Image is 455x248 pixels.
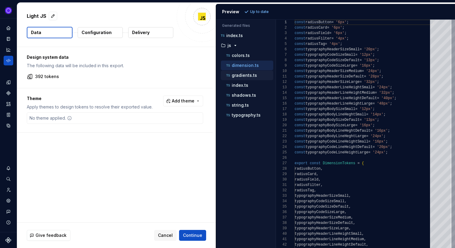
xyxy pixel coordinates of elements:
p: js [227,43,231,48]
span: const [295,26,305,30]
span: radiusCard [295,172,316,176]
span: '16px' [373,140,385,144]
span: = [377,96,379,100]
div: 35 [276,204,287,209]
span: const [295,112,305,117]
span: typographyCodeSizeLarge [305,64,355,68]
span: typographyBodySizeLarge [305,123,355,127]
span: typographyHeaderSizeSmall [295,194,349,198]
button: index.ts [218,32,273,39]
div: 2 [276,25,287,30]
button: Give feedback [27,230,70,241]
div: Invite team [4,185,13,195]
div: Design tokens [4,77,13,87]
a: Supernova Logo [5,237,11,243]
span: ; [390,102,392,106]
span: = [360,118,362,122]
span: Add theme [172,98,194,104]
div: 34 [276,199,287,204]
span: const [310,161,320,165]
span: = [331,36,333,41]
span: const [295,102,305,106]
span: typographyCodeLineHeightLarge [305,150,368,155]
div: 42 [276,242,287,247]
span: const [295,118,305,122]
button: Data [27,27,73,38]
span: const [295,134,305,138]
div: 40 [276,231,287,237]
span: typographyCodeSizeLarge [295,210,345,214]
span: const [295,20,305,24]
span: ; [392,91,394,95]
span: const [295,64,305,68]
div: 5 [276,41,287,47]
span: const [295,123,305,127]
span: typographyHeaderSizeDefault [295,221,353,225]
span: = [357,161,359,165]
p: string.ts [232,103,249,108]
span: const [295,145,305,149]
div: 30 [276,177,287,182]
span: ; [346,20,348,24]
div: 25 [276,150,287,155]
div: 33 [276,193,287,199]
p: index.ts [232,83,248,88]
span: typographyCodeSizeDefault [295,205,349,209]
div: 39 [276,226,287,231]
button: gradients.ts [221,72,273,79]
span: = [360,47,362,52]
span: '16px' [360,64,373,68]
p: Design system data [27,54,203,60]
span: = [364,74,366,79]
span: typographyHeaderSizeDefault [305,74,364,79]
p: Data [31,30,41,36]
p: shadows.ts [232,93,256,98]
span: typographyBodyLineHeghtSmall [305,112,366,117]
span: '6px' [333,31,344,35]
div: 32 [276,188,287,193]
div: 1 [276,20,287,25]
span: ; [385,150,388,155]
p: colors.ts [232,53,250,58]
div: 17 [276,106,287,112]
span: ; [379,69,381,73]
span: radiusTag [305,42,325,46]
p: Apply themes to design tokens to resolve their exported value. [27,104,153,110]
span: , [349,194,351,198]
a: Data sources [4,121,13,130]
span: typographyHeaderLineHeightMedium [305,91,375,95]
span: = [362,69,364,73]
span: typographyCodeSizeSmall [295,199,345,203]
span: Continue [183,232,202,238]
span: = [373,85,375,89]
div: Code automation [4,56,13,65]
span: ; [377,80,379,84]
span: '14px' [370,112,383,117]
span: ; [377,47,379,52]
button: typography.ts [221,112,273,118]
span: Cancel [158,232,173,238]
span: , [344,199,346,203]
span: typographyHeaderSizeLarge [295,226,349,231]
div: 16 [276,101,287,106]
span: const [295,31,305,35]
div: 15 [276,96,287,101]
span: '13px' [364,58,377,62]
button: Continue [179,230,206,241]
div: 9 [276,63,287,68]
div: 14 [276,90,287,96]
span: = [370,129,373,133]
button: Delivery [128,27,173,38]
span: , [320,183,323,187]
div: 4 [276,36,287,41]
span: typographyHeaderLineHeightSmall [295,232,362,236]
p: 392 tokens [35,74,59,80]
button: Contact support [4,207,13,216]
span: = [368,140,370,144]
span: const [295,80,305,84]
span: = [368,150,370,155]
span: { [362,161,364,165]
div: 24 [276,144,287,150]
div: 23 [276,139,287,144]
span: ; [373,53,375,57]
